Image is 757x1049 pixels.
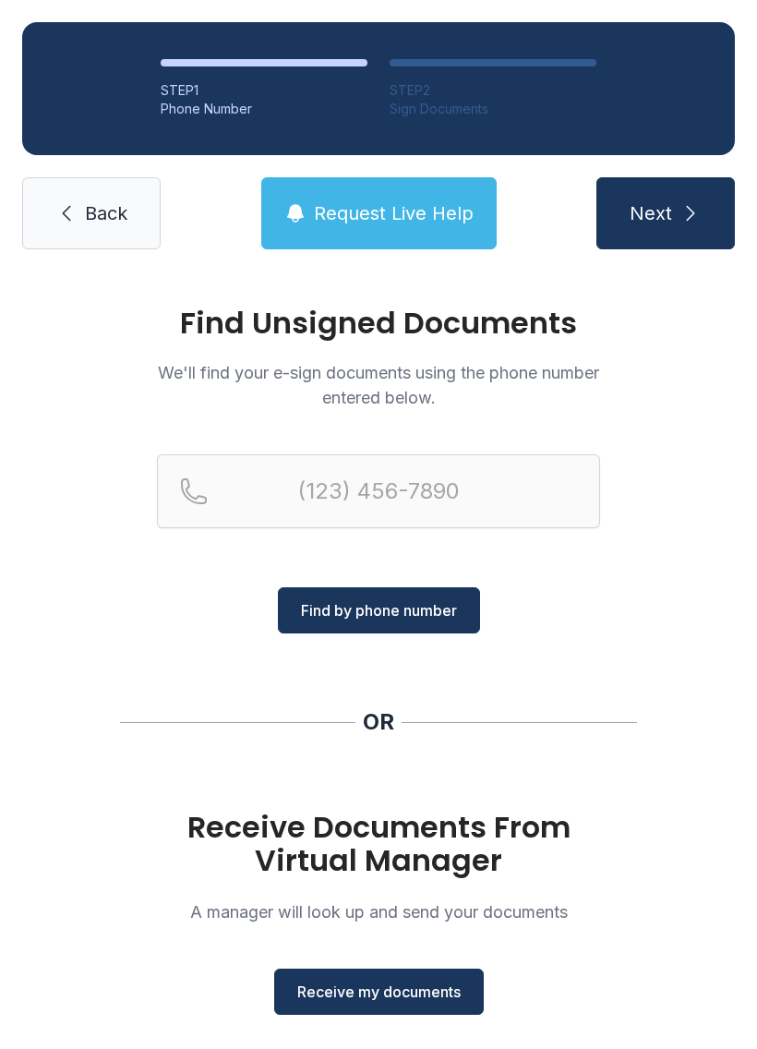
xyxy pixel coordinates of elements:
[390,81,596,100] div: STEP 2
[297,981,461,1003] span: Receive my documents
[157,308,600,338] h1: Find Unsigned Documents
[157,899,600,924] p: A manager will look up and send your documents
[157,360,600,410] p: We'll find your e-sign documents using the phone number entered below.
[314,200,474,226] span: Request Live Help
[630,200,672,226] span: Next
[161,81,367,100] div: STEP 1
[157,811,600,877] h1: Receive Documents From Virtual Manager
[390,100,596,118] div: Sign Documents
[301,599,457,621] span: Find by phone number
[363,707,394,737] div: OR
[157,454,600,528] input: Reservation phone number
[161,100,367,118] div: Phone Number
[85,200,127,226] span: Back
